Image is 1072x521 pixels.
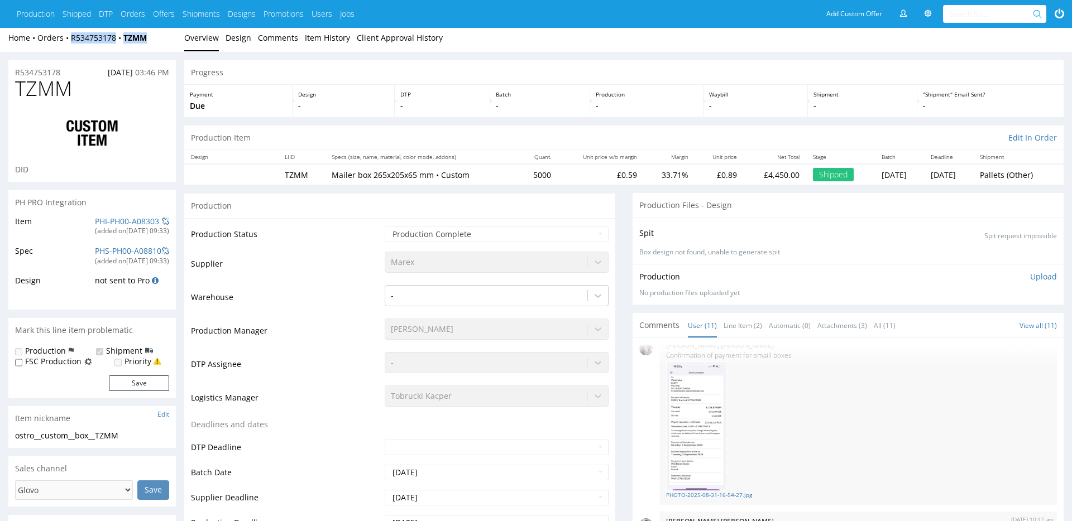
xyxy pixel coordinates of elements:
p: DTP [400,90,484,98]
p: - [923,100,1058,112]
a: Production [17,8,55,20]
div: Item nickname [8,406,176,431]
a: PHOTO-2025-08-31-16-54-27.jpg [666,491,1050,499]
a: DTP [99,8,113,20]
th: Stage [806,150,875,164]
p: - [400,100,484,112]
td: Pallets (Other) [973,164,1064,185]
div: (added on [DATE] 09:33 ) [95,226,169,236]
p: Shipment [813,90,912,98]
div: (added on [DATE] 09:33 ) [95,257,169,266]
td: 5000 [518,164,558,185]
a: Edit [157,409,169,419]
td: Production Status [191,225,382,250]
a: Item History [305,24,350,51]
td: Production Manager [191,317,382,351]
p: Production [639,271,680,282]
a: Comments [258,24,298,51]
img: icon-fsc-production-flag.svg [84,356,92,367]
td: £0.59 [558,164,644,185]
a: Users [312,8,332,20]
td: Deadlines and dates [191,418,382,438]
strong: TZMM [123,32,147,43]
a: User (11) [688,313,717,337]
th: Margin [644,150,695,164]
a: Line Item (2) [724,313,762,337]
a: Orders [121,8,145,20]
a: Search for TZMM design in PH Pro [152,275,159,286]
a: Attachments (3) [817,313,867,337]
th: Unit price w/o margin [558,150,644,164]
a: Promotions [264,8,304,20]
a: R534753178 [15,67,60,78]
p: Due [190,100,286,112]
a: Shipped [63,8,91,20]
td: Supplier [191,250,382,284]
th: Net Total [744,150,806,164]
div: Progress [184,60,1064,85]
button: Save [109,375,169,391]
label: Production [25,345,66,356]
p: Confirmation of payment for smaill boxes [666,351,1050,359]
p: - [709,100,802,112]
th: Deadline [924,150,973,164]
img: icon-production-flag.svg [69,345,74,356]
th: Quant. [518,150,558,164]
img: thumbnail_PHOTO-2025-08-31-16-54-27.jpg [666,361,726,491]
a: PHS-PH00-A08810 [95,245,161,256]
span: 03:46 PM [135,67,169,78]
p: Waybill [709,90,802,98]
td: Design [15,274,92,295]
span: [DATE] [108,67,133,78]
p: Payment [190,90,286,98]
p: "Shipment" Email Sent? [923,90,1058,98]
td: 33.71% [644,164,695,185]
a: Offers [153,8,175,20]
td: [DATE] [924,164,973,185]
p: Box design not found, unable to generate spit [639,248,1057,257]
td: Supplier Deadline [191,489,382,514]
td: Item [15,215,92,244]
p: Production Item [191,132,251,143]
td: TZMM [278,164,325,185]
img: ico-item-custom-a8f9c3db6a5631ce2f509e228e8b95abde266dc4376634de7b166047de09ff05.png [47,111,137,156]
div: ostro__custom__box__TZMM [15,430,169,441]
label: FSC Production [25,356,82,367]
div: PH PRO Integration [8,190,176,215]
a: Edit In Order [1008,132,1057,143]
div: Shipped [813,168,854,181]
th: Design [184,150,278,164]
span: Comments [639,320,679,331]
a: PHI-PH00-A08303 [95,216,159,226]
a: Home [8,32,37,43]
a: View all (11) [1020,321,1057,330]
a: Add Custom Offer [820,5,888,23]
span: TZMM [15,78,72,100]
a: Unlink from PH Pro [162,216,169,227]
div: No production files uploaded yet [639,288,1057,298]
p: Mailer box 265x205x65 mm • Custom [332,170,511,181]
a: All (11) [874,313,896,337]
td: [DATE] [875,164,924,185]
p: Batch [496,90,584,98]
img: yellow_warning_triangle.png [153,357,161,365]
td: £4,450.00 [744,164,806,185]
th: Unit price [695,150,744,164]
label: Priority [125,356,151,367]
p: - [813,100,912,112]
td: Warehouse [191,284,382,317]
p: - [298,100,389,112]
p: Design [298,90,389,98]
th: Shipment [973,150,1064,164]
a: Orders [37,32,71,43]
th: LIID [278,150,325,164]
td: DTP Deadline [191,438,382,464]
td: £0.89 [695,164,744,185]
a: Jobs [340,8,355,20]
div: Mark this line item problematic [8,318,176,342]
a: R534753178 [71,32,123,43]
p: - [496,100,584,112]
a: Shipments [183,8,220,20]
p: Spit request impossible [984,231,1057,241]
td: Batch Date [191,464,382,489]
